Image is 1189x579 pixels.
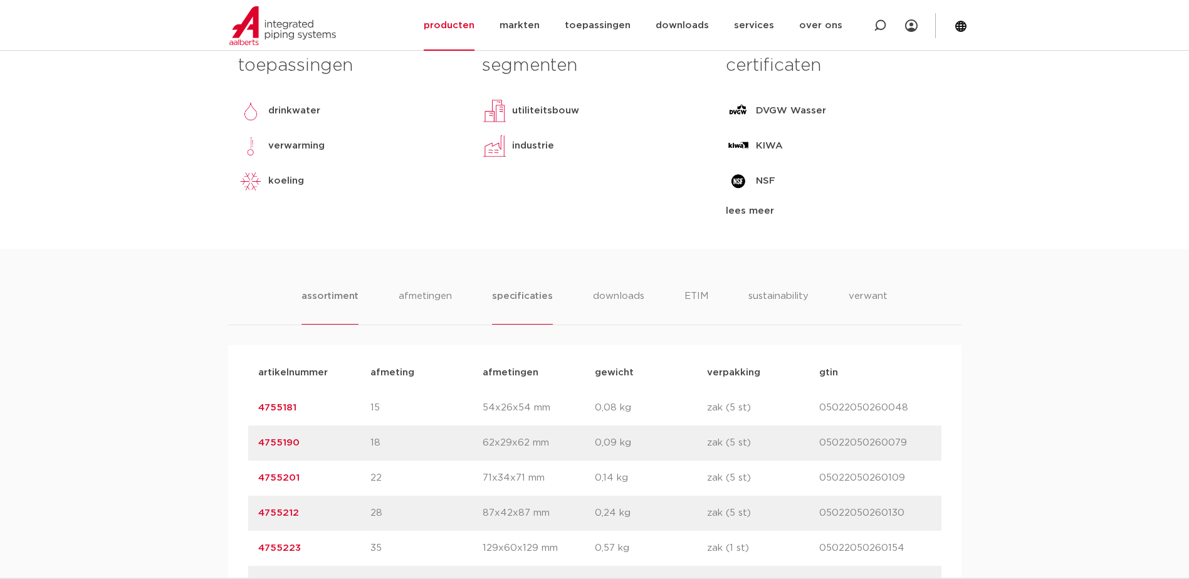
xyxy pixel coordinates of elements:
img: drinkwater [238,98,263,123]
p: 28 [370,506,483,521]
p: 05022050260109 [819,471,931,486]
p: zak (5 st) [707,400,819,415]
p: 05022050260079 [819,436,931,451]
img: KIWA [726,133,751,159]
p: afmetingen [483,365,595,380]
li: sustainability [748,289,809,325]
img: utiliteitsbouw [482,98,507,123]
img: verwarming [238,133,263,159]
p: artikelnummer [258,365,370,380]
a: 4755190 [258,438,300,447]
p: 0,09 kg [595,436,707,451]
p: zak (5 st) [707,506,819,521]
p: utiliteitsbouw [512,103,579,118]
p: zak (5 st) [707,436,819,451]
p: 0,08 kg [595,400,707,415]
p: 18 [370,436,483,451]
a: 4755212 [258,508,299,518]
a: 4755201 [258,473,300,482]
p: verwarming [268,138,325,154]
li: ETIM [684,289,708,325]
p: afmeting [370,365,483,380]
p: DVGW Wasser [756,103,826,118]
p: 35 [370,541,483,556]
img: koeling [238,169,263,194]
p: industrie [512,138,554,154]
p: 71x34x71 mm [483,471,595,486]
h3: segmenten [482,53,707,78]
p: zak (1 st) [707,541,819,556]
img: industrie [482,133,507,159]
p: 0,24 kg [595,506,707,521]
p: 0,14 kg [595,471,707,486]
p: koeling [268,174,304,189]
p: drinkwater [268,103,320,118]
h3: toepassingen [238,53,463,78]
p: 129x60x129 mm [483,541,595,556]
p: NSF [756,174,775,189]
a: 4755181 [258,403,296,412]
img: NSF [726,169,751,194]
li: assortiment [301,289,359,325]
p: KIWA [756,138,783,154]
li: afmetingen [399,289,452,325]
p: verpakking [707,365,819,380]
p: gewicht [595,365,707,380]
li: verwant [849,289,888,325]
p: 0,57 kg [595,541,707,556]
h3: certificaten [726,53,951,78]
img: DVGW Wasser [726,98,751,123]
li: downloads [593,289,644,325]
p: 87x42x87 mm [483,506,595,521]
p: 05022050260154 [819,541,931,556]
p: zak (5 st) [707,471,819,486]
p: 05022050260048 [819,400,931,415]
p: 05022050260130 [819,506,931,521]
p: 22 [370,471,483,486]
p: 15 [370,400,483,415]
p: gtin [819,365,931,380]
p: 54x26x54 mm [483,400,595,415]
p: 62x29x62 mm [483,436,595,451]
div: lees meer [726,204,951,219]
a: 4755223 [258,543,301,553]
li: specificaties [492,289,552,325]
